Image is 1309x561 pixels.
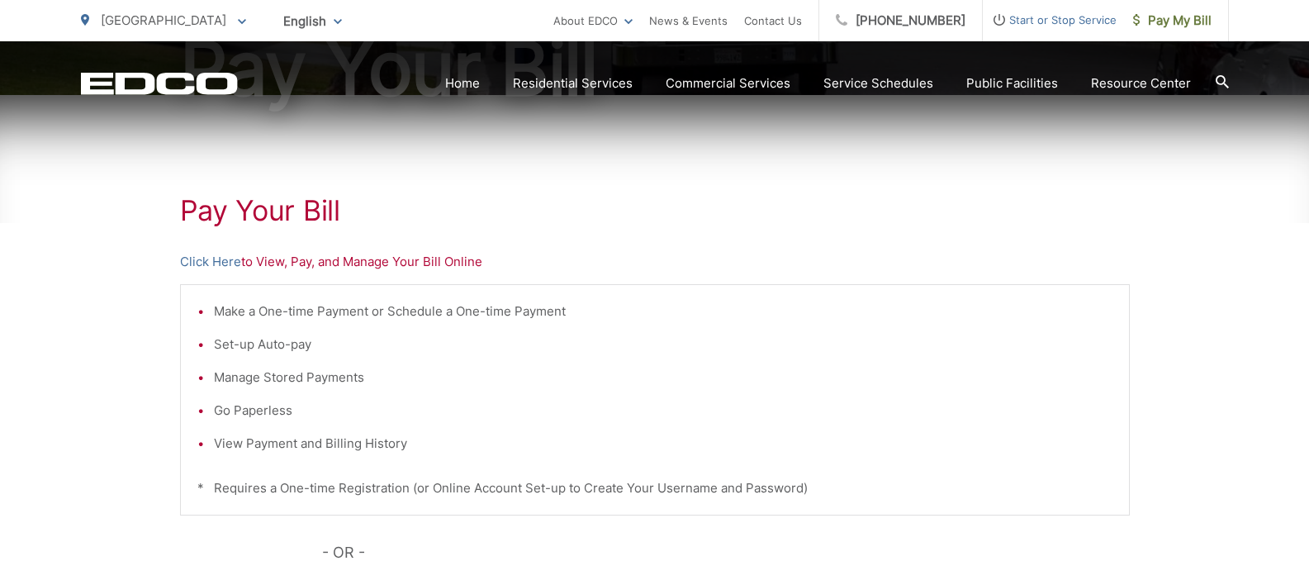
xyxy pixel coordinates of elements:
[1133,11,1212,31] span: Pay My Bill
[214,434,1112,454] li: View Payment and Billing History
[180,252,1130,272] p: to View, Pay, and Manage Your Bill Online
[214,401,1112,421] li: Go Paperless
[214,302,1112,321] li: Make a One-time Payment or Schedule a One-time Payment
[513,74,633,93] a: Residential Services
[823,74,933,93] a: Service Schedules
[214,368,1112,387] li: Manage Stored Payments
[649,11,728,31] a: News & Events
[180,194,1130,227] h1: Pay Your Bill
[81,72,238,95] a: EDCD logo. Return to the homepage.
[966,74,1058,93] a: Public Facilities
[1091,74,1191,93] a: Resource Center
[445,74,480,93] a: Home
[666,74,790,93] a: Commercial Services
[214,335,1112,354] li: Set-up Auto-pay
[553,11,633,31] a: About EDCO
[180,252,241,272] a: Click Here
[271,7,354,36] span: English
[197,478,1112,498] p: * Requires a One-time Registration (or Online Account Set-up to Create Your Username and Password)
[744,11,802,31] a: Contact Us
[101,12,226,28] span: [GEOGRAPHIC_DATA]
